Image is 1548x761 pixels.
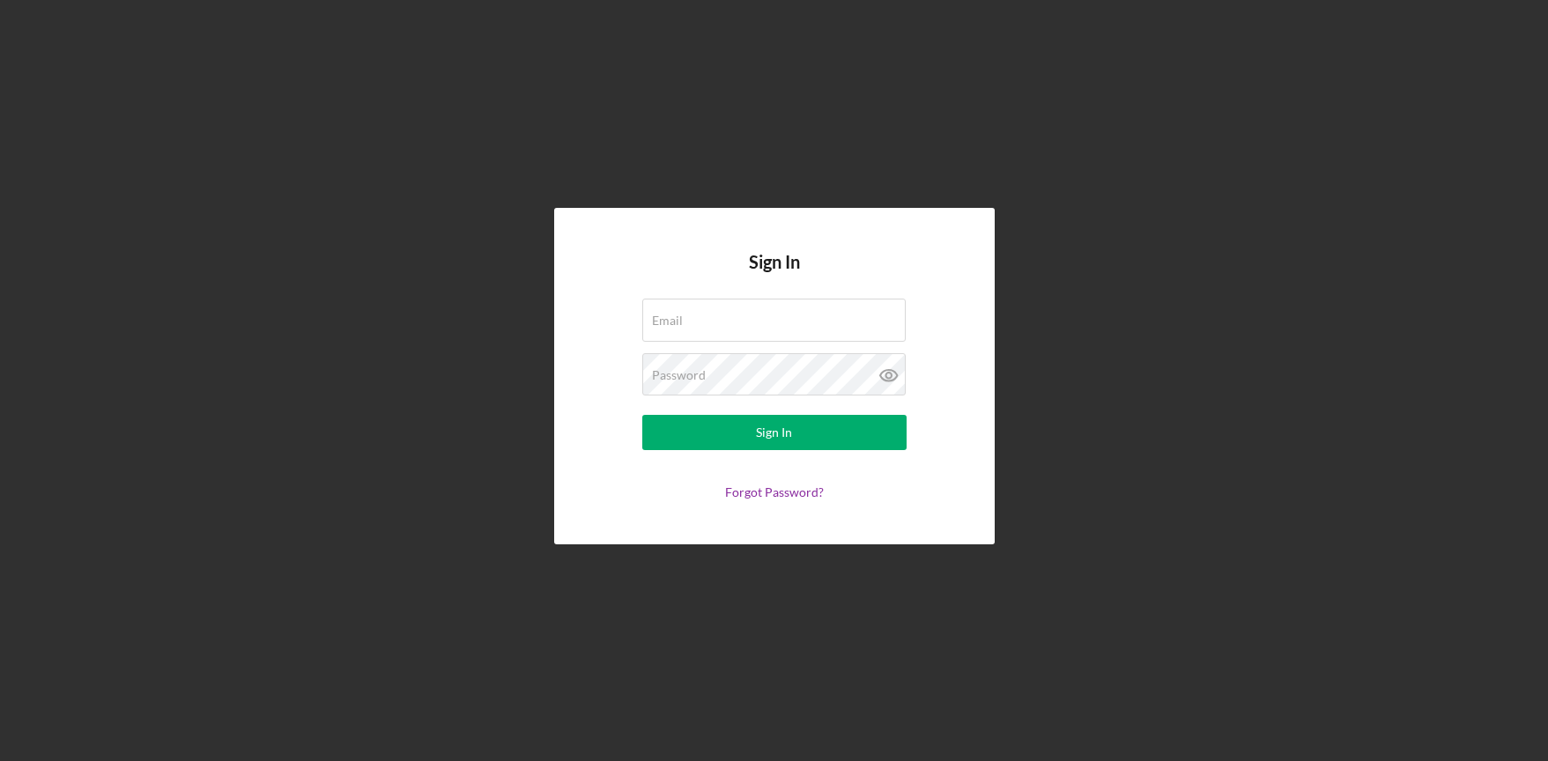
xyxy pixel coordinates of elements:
a: Forgot Password? [725,484,824,499]
div: Sign In [756,415,792,450]
button: Sign In [642,415,907,450]
h4: Sign In [749,252,800,299]
label: Password [652,368,706,382]
label: Email [652,314,683,328]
